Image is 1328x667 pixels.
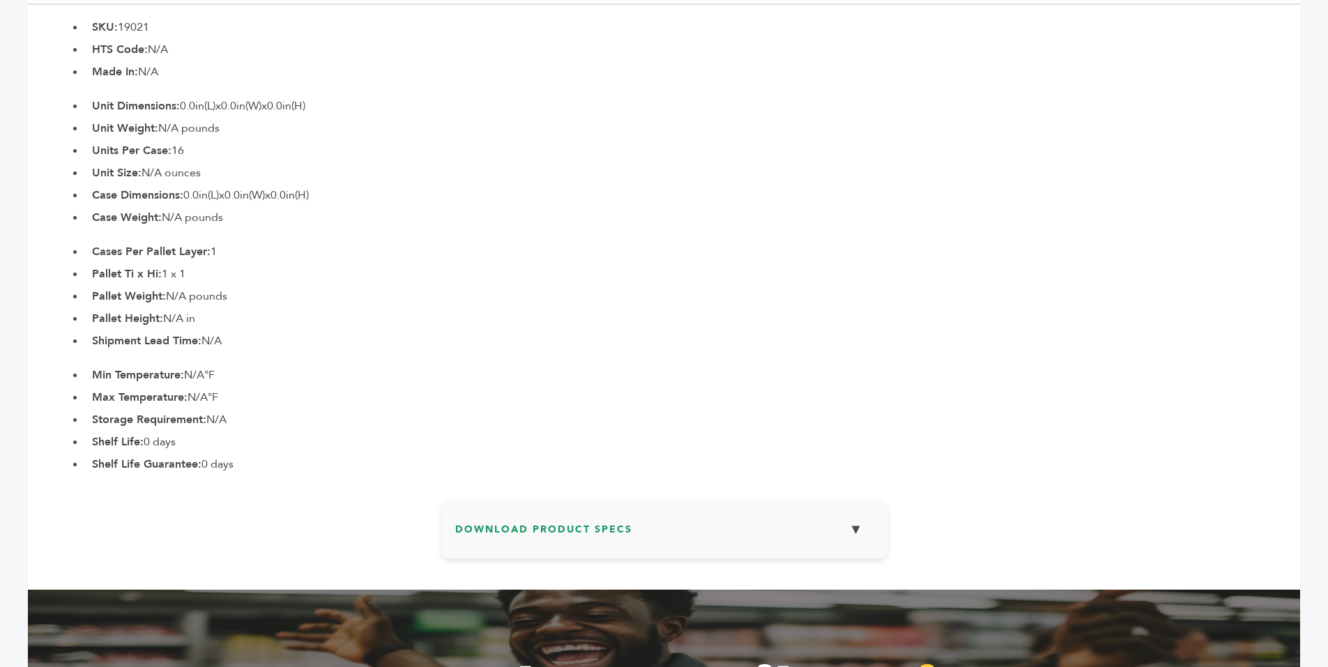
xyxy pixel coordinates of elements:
[92,20,118,35] b: SKU:
[92,333,201,348] b: Shipment Lead Time:
[85,411,1300,428] li: N/A
[92,311,163,326] b: Pallet Height:
[92,187,183,203] b: Case Dimensions:
[92,390,188,405] b: Max Temperature:
[85,288,1300,305] li: N/A pounds
[85,332,1300,349] li: N/A
[92,457,201,472] b: Shelf Life Guarantee:
[92,42,148,57] b: HTS Code:
[92,434,144,450] b: Shelf Life:
[92,64,138,79] b: Made In:
[92,367,184,383] b: Min Temperature:
[85,19,1300,36] li: 19021
[85,41,1300,58] li: N/A
[92,412,206,427] b: Storage Requirement:
[85,310,1300,327] li: N/A in
[92,98,180,114] b: Unit Dimensions:
[85,142,1300,159] li: 16
[92,210,162,225] b: Case Weight:
[85,209,1300,226] li: N/A pounds
[92,244,211,259] b: Cases Per Pallet Layer:
[839,514,873,544] button: ▼
[92,143,171,158] b: Units Per Case:
[85,63,1300,80] li: N/A
[85,389,1300,406] li: N/A°F
[92,266,162,282] b: Pallet Ti x Hi:
[92,165,142,181] b: Unit Size:
[455,514,873,555] h3: Download Product Specs
[92,289,166,304] b: Pallet Weight:
[85,120,1300,137] li: N/A pounds
[92,121,158,136] b: Unit Weight:
[85,266,1300,282] li: 1 x 1
[85,434,1300,450] li: 0 days
[85,456,1300,473] li: 0 days
[85,164,1300,181] li: N/A ounces
[85,187,1300,204] li: 0.0in(L)x0.0in(W)x0.0in(H)
[85,243,1300,260] li: 1
[85,98,1300,114] li: 0.0in(L)x0.0in(W)x0.0in(H)
[85,367,1300,383] li: N/A°F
